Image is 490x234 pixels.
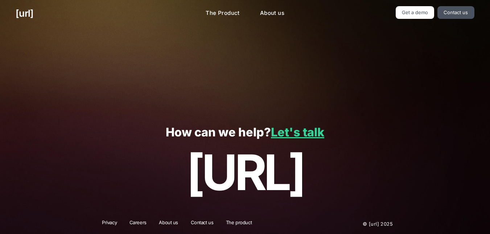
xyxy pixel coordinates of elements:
a: The product [221,219,256,229]
a: [URL] [16,6,33,20]
a: About us [254,6,290,20]
a: Let's talk [271,125,324,139]
p: © [URL] 2025 [319,219,393,229]
a: The Product [200,6,246,20]
p: How can we help? [16,126,474,139]
p: [URL] [16,145,474,200]
a: Get a demo [396,6,435,19]
a: Careers [125,219,151,229]
a: Contact us [186,219,218,229]
a: Contact us [437,6,474,19]
a: About us [154,219,183,229]
a: Privacy [97,219,122,229]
